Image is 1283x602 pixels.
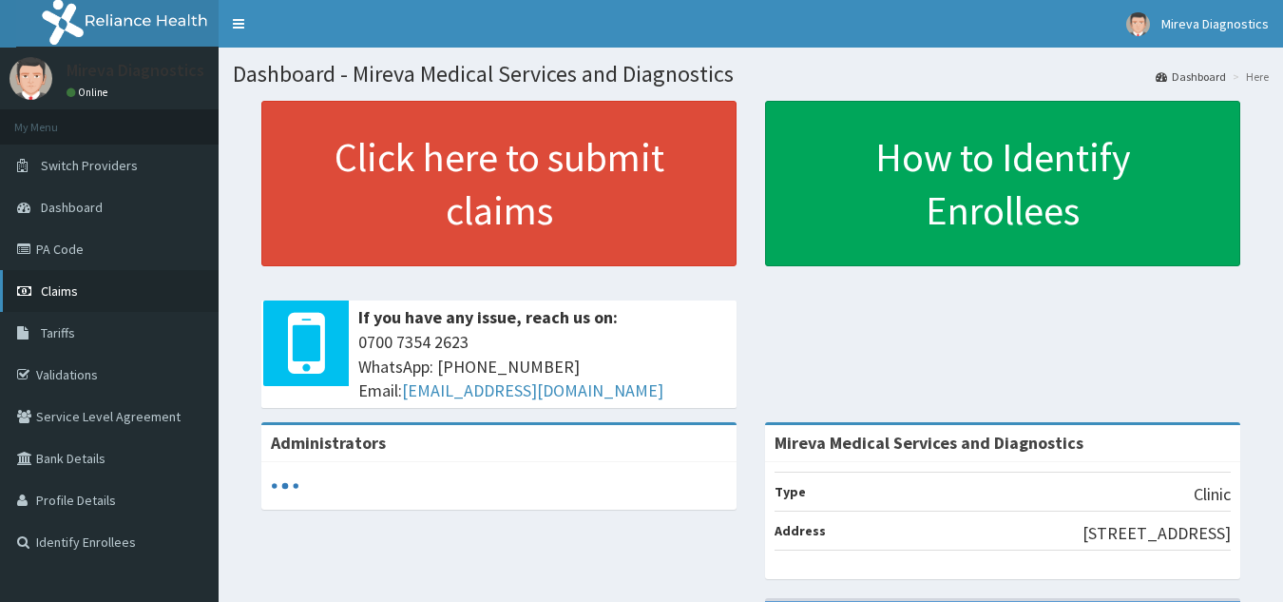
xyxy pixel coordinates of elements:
[775,432,1083,454] strong: Mireva Medical Services and Diagnostics
[41,157,138,174] span: Switch Providers
[67,86,112,99] a: Online
[402,379,663,401] a: [EMAIL_ADDRESS][DOMAIN_NAME]
[271,432,386,454] b: Administrators
[233,62,1269,87] h1: Dashboard - Mireva Medical Services and Diagnostics
[358,330,727,403] span: 0700 7354 2623 WhatsApp: [PHONE_NUMBER] Email:
[775,522,826,539] b: Address
[41,324,75,341] span: Tariffs
[358,306,618,328] b: If you have any issue, reach us on:
[271,472,299,500] svg: audio-loading
[41,282,78,300] span: Claims
[775,483,806,500] b: Type
[765,101,1240,266] a: How to Identify Enrollees
[10,57,52,100] img: User Image
[1161,15,1269,32] span: Mireva Diagnostics
[1194,482,1231,507] p: Clinic
[1156,68,1226,85] a: Dashboard
[1126,12,1150,36] img: User Image
[261,101,737,266] a: Click here to submit claims
[1228,68,1269,85] li: Here
[41,199,103,216] span: Dashboard
[1082,521,1231,546] p: [STREET_ADDRESS]
[67,62,204,79] p: Mireva Diagnostics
